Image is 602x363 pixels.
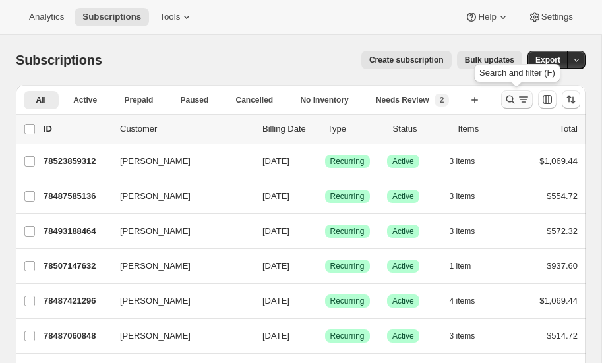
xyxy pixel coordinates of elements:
span: Recurring [330,156,365,167]
div: 78487060848[PERSON_NAME][DATE]SuccessRecurringSuccessActive3 items$514.72 [44,327,578,345]
span: $937.60 [547,261,578,271]
span: Active [392,331,414,341]
span: Active [392,226,414,237]
span: Tools [160,12,180,22]
button: Analytics [21,8,72,26]
span: Needs Review [376,95,429,105]
p: ID [44,123,109,136]
span: [DATE] [262,296,289,306]
span: $554.72 [547,191,578,201]
p: 78493188464 [44,225,109,238]
span: Active [73,95,97,105]
span: Recurring [330,296,365,306]
span: No inventory [300,95,348,105]
span: [PERSON_NAME] [120,260,191,273]
button: [PERSON_NAME] [112,151,244,172]
span: Create subscription [369,55,444,65]
span: Subscriptions [82,12,141,22]
p: 78523859312 [44,155,109,168]
div: 78487585136[PERSON_NAME][DATE]SuccessRecurringSuccessActive3 items$554.72 [44,187,578,206]
span: 3 items [450,226,475,237]
button: Bulk updates [457,51,522,69]
button: [PERSON_NAME] [112,186,244,207]
span: [DATE] [262,331,289,341]
span: [DATE] [262,191,289,201]
button: Customize table column order and visibility [538,90,557,109]
span: Cancelled [235,95,273,105]
span: $514.72 [547,331,578,341]
span: 3 items [450,191,475,202]
span: $1,069.44 [539,156,578,166]
p: Status [393,123,448,136]
span: Recurring [330,261,365,271]
span: Recurring [330,226,365,237]
button: [PERSON_NAME] [112,291,244,312]
button: 3 items [450,222,490,240]
button: 3 items [450,187,490,206]
span: Active [392,191,414,202]
span: 1 item [450,261,471,271]
button: 3 items [450,152,490,171]
span: 2 [440,95,444,105]
span: [PERSON_NAME] [120,190,191,203]
span: Active [392,296,414,306]
button: 3 items [450,327,490,345]
span: $572.32 [547,226,578,236]
span: Analytics [29,12,64,22]
div: Type [328,123,382,136]
button: Create subscription [361,51,452,69]
span: [PERSON_NAME] [120,155,191,168]
span: 3 items [450,156,475,167]
div: 78523859312[PERSON_NAME][DATE]SuccessRecurringSuccessActive3 items$1,069.44 [44,152,578,171]
button: [PERSON_NAME] [112,325,244,347]
span: Recurring [330,191,365,202]
button: 1 item [450,257,486,275]
span: Paused [181,95,209,105]
span: [DATE] [262,226,289,236]
p: 78487060848 [44,329,109,343]
span: 4 items [450,296,475,306]
button: More views [24,112,93,126]
button: Search and filter results [501,90,533,109]
span: 3 items [450,331,475,341]
p: 78507147632 [44,260,109,273]
p: Total [560,123,578,136]
span: Export [535,55,560,65]
span: Bulk updates [465,55,514,65]
button: Help [457,8,517,26]
div: 78507147632[PERSON_NAME][DATE]SuccessRecurringSuccessActive1 item$937.60 [44,257,578,275]
button: Settings [520,8,581,26]
span: [DATE] [262,261,289,271]
span: [PERSON_NAME] [120,329,191,343]
div: 78493188464[PERSON_NAME][DATE]SuccessRecurringSuccessActive3 items$572.32 [44,222,578,240]
span: Settings [541,12,573,22]
button: Export [527,51,568,69]
span: [PERSON_NAME] [120,294,191,308]
span: [PERSON_NAME] [120,225,191,238]
span: All [36,95,46,105]
button: Tools [152,8,201,26]
span: $1,069.44 [539,296,578,306]
span: Subscriptions [16,53,102,67]
p: 78487421296 [44,294,109,308]
div: Items [458,123,512,136]
button: Subscriptions [75,8,149,26]
button: 4 items [450,292,490,310]
button: Sort the results [562,90,580,109]
span: Active [392,261,414,271]
p: 78487585136 [44,190,109,203]
span: Prepaid [124,95,153,105]
span: Recurring [330,331,365,341]
span: Help [478,12,496,22]
span: [DATE] [262,156,289,166]
button: Create new view [464,91,485,109]
div: 78487421296[PERSON_NAME][DATE]SuccessRecurringSuccessActive4 items$1,069.44 [44,292,578,310]
p: Customer [120,123,252,136]
button: [PERSON_NAME] [112,256,244,277]
span: Active [392,156,414,167]
div: IDCustomerBilling DateTypeStatusItemsTotal [44,123,578,136]
p: Billing Date [262,123,317,136]
button: [PERSON_NAME] [112,221,244,242]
